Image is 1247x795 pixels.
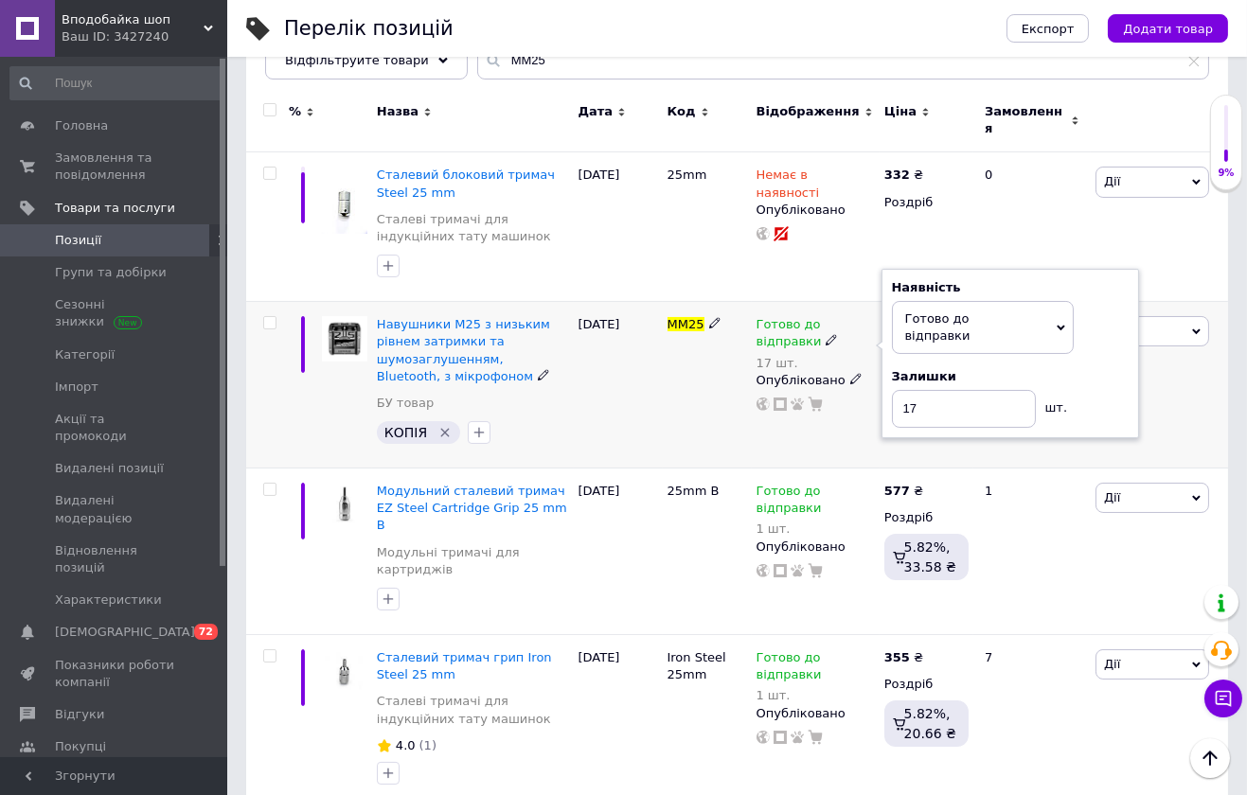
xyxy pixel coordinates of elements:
a: Модульний сталевий тримач EZ Steel Cartridge Grip 25 mm B [377,484,567,532]
span: 4.0 [396,738,416,752]
span: 25mm [668,168,707,182]
span: Готово до відправки [905,311,971,343]
div: [DATE] [574,152,663,302]
span: [DEMOGRAPHIC_DATA] [55,624,195,641]
img: Стальной блочный держатель Steel 25mm [322,167,367,234]
a: БУ товар [377,395,434,412]
a: Модульні тримачі для картриджів [377,544,569,578]
span: Дата [579,103,614,120]
a: Сталеві тримачі для індукційних тату машинок [377,211,569,245]
div: Ваш ID: 3427240 [62,28,227,45]
b: 355 [884,650,910,664]
div: Роздріб [884,509,969,526]
span: Сезонні знижки [55,296,175,330]
span: Замовлення та повідомлення [55,150,175,184]
div: 1 шт. [757,688,875,702]
span: Ціна [884,103,917,120]
button: Додати товар [1108,14,1228,43]
div: Наявність [892,279,1129,296]
span: Видалені позиції [55,460,164,477]
span: (1) [419,738,436,752]
a: Сталеві тримачі для індукційних тату машинок [377,693,569,727]
div: Залишки [892,368,1129,385]
input: Пошук по назві позиції, артикулу і пошуковим запитам [477,42,1209,79]
div: Роздріб [884,194,969,211]
span: Акції та промокоди [55,411,175,445]
span: 5.82%, 20.66 ₴ [904,706,956,740]
div: Опубліковано [757,202,875,219]
div: 1 [973,468,1091,635]
span: Показники роботи компанії [55,657,175,691]
button: Експорт [1007,14,1090,43]
span: Покупці [55,738,106,755]
span: Категорії [55,346,115,363]
span: Групи та добірки [55,264,167,281]
span: Назва [377,103,419,120]
div: ₴ [884,483,923,500]
svg: Видалити мітку [437,425,453,440]
div: [DATE] [574,302,663,468]
div: Опубліковано [757,705,875,722]
span: Iron Steel 25mm [668,650,726,681]
span: Дії [1104,174,1120,188]
div: 0 [973,152,1091,302]
span: % [289,103,301,120]
span: Код [668,103,696,120]
b: 332 [884,168,910,182]
span: Відфільтруйте товари [285,53,429,67]
span: Позиції [55,232,101,249]
span: Готово до відправки [757,484,822,521]
img: Стальной держатель грип Iron Steel 25mm [322,649,367,695]
span: Товари та послуги [55,200,175,217]
div: 17 шт. [757,356,875,370]
div: 9% [1211,167,1241,180]
span: Видалені модерацією [55,492,175,526]
div: ₴ [884,649,923,666]
button: Наверх [1190,738,1230,778]
span: MM25 [668,317,704,331]
b: 577 [884,484,910,498]
span: Головна [55,117,108,134]
a: Навушники M25 з низьким рівнем затримки та шумозаглушенням, Bluetooth, з мікрофоном [377,317,550,383]
div: ₴ [884,167,923,184]
span: Готово до відправки [757,650,822,687]
span: Готово до відправки [757,317,822,354]
span: Замовлення [985,103,1066,137]
div: Опубліковано [757,372,875,389]
span: Імпорт [55,379,98,396]
span: 25mm B [668,484,720,498]
div: Опубліковано [757,539,875,556]
span: Експорт [1022,22,1075,36]
span: Відновлення позицій [55,542,175,576]
span: 72 [194,624,218,640]
span: КОПІЯ [384,425,427,440]
a: Сталевий тримач грип Iron Steel 25 mm [377,650,552,681]
img: Модульный стальной держатель EZ Steel Cartridge Grip 25mm B [322,483,367,528]
button: Чат з покупцем [1204,680,1242,717]
div: Роздріб [884,676,969,693]
span: Відгуки [55,706,104,723]
img: Наушники M25 с низким уровнем задержки и шумоподавлением, Bluetooth, с микрофоном [322,316,367,362]
span: Дії [1104,490,1120,504]
span: Відображення [757,103,860,120]
span: Характеристики [55,592,162,609]
span: 5.82%, 33.58 ₴ [904,539,956,574]
span: Немає в наявності [757,168,820,204]
a: Сталевий блоковий тримач Steel 25 mm [377,168,555,199]
div: 1 шт. [757,521,875,536]
span: Дії [1104,657,1120,671]
div: Перелік позицій [284,19,454,39]
div: шт. [1036,390,1074,416]
input: Пошук [9,66,223,100]
span: Вподобайка шоп [62,11,204,28]
span: Додати товар [1123,22,1213,36]
div: [DATE] [574,468,663,635]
